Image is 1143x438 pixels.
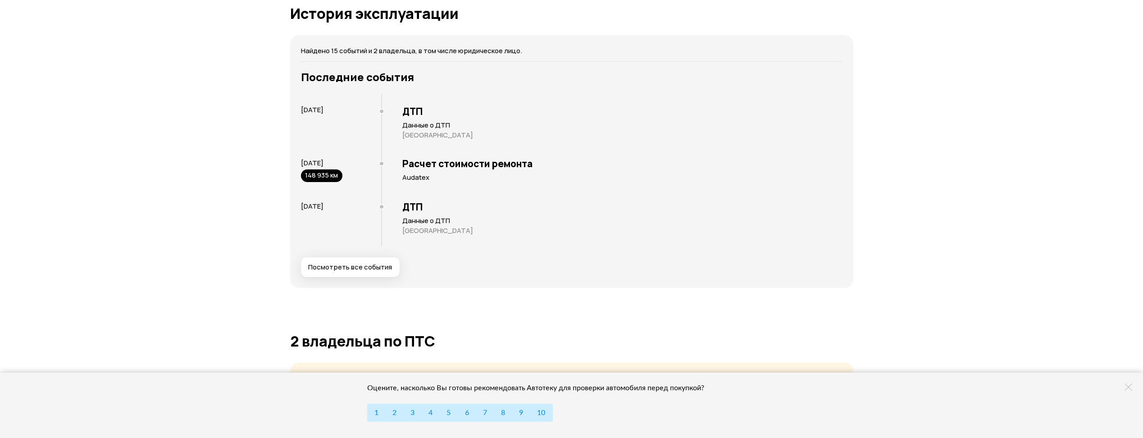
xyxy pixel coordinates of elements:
button: 3 [403,404,422,422]
button: 2 [385,404,404,422]
p: Данные о ДТП [402,121,842,130]
span: [DATE] [301,105,323,114]
button: 10 [530,404,552,422]
div: Оцените, насколько Вы готовы рекомендовать Автотеку для проверки автомобиля перед покупкой? [367,383,716,392]
span: 5 [446,409,451,416]
button: 7 [476,404,494,422]
p: [GEOGRAPHIC_DATA] [402,131,842,140]
h1: 2 владельца по ПТС [290,333,853,349]
p: Данные о ДТП [402,216,842,225]
span: 9 [519,409,523,416]
p: [GEOGRAPHIC_DATA] [402,226,842,235]
button: 5 [439,404,458,422]
button: 8 [494,404,512,422]
h3: Последние события [301,71,842,83]
h3: ДТП [402,105,842,117]
button: Посмотреть все события [301,257,400,277]
span: [DATE] [301,158,323,168]
p: Audatex [402,173,842,182]
button: 6 [458,404,476,422]
span: 8 [501,409,505,416]
button: 4 [421,404,440,422]
h1: История эксплуатации [290,5,853,22]
span: 3 [410,409,414,416]
span: 4 [428,409,433,416]
span: 2 [392,409,396,416]
button: 9 [512,404,530,422]
h3: ДТП [402,201,842,213]
p: Найдено 15 событий и 2 владельца, в том числе юридическое лицо. [301,46,842,56]
span: Посмотреть все события [308,263,392,272]
span: 6 [465,409,469,416]
span: [DATE] [301,201,323,211]
button: 1 [367,404,386,422]
div: 148 935 км [301,169,342,182]
h3: Расчет стоимости ремонта [402,158,842,169]
span: 10 [537,409,545,416]
span: 7 [483,409,487,416]
p: Автомобилем владело юридическое лицо. Износ у таких машин, как правило, выше. [301,372,842,381]
span: 1 [374,409,378,416]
